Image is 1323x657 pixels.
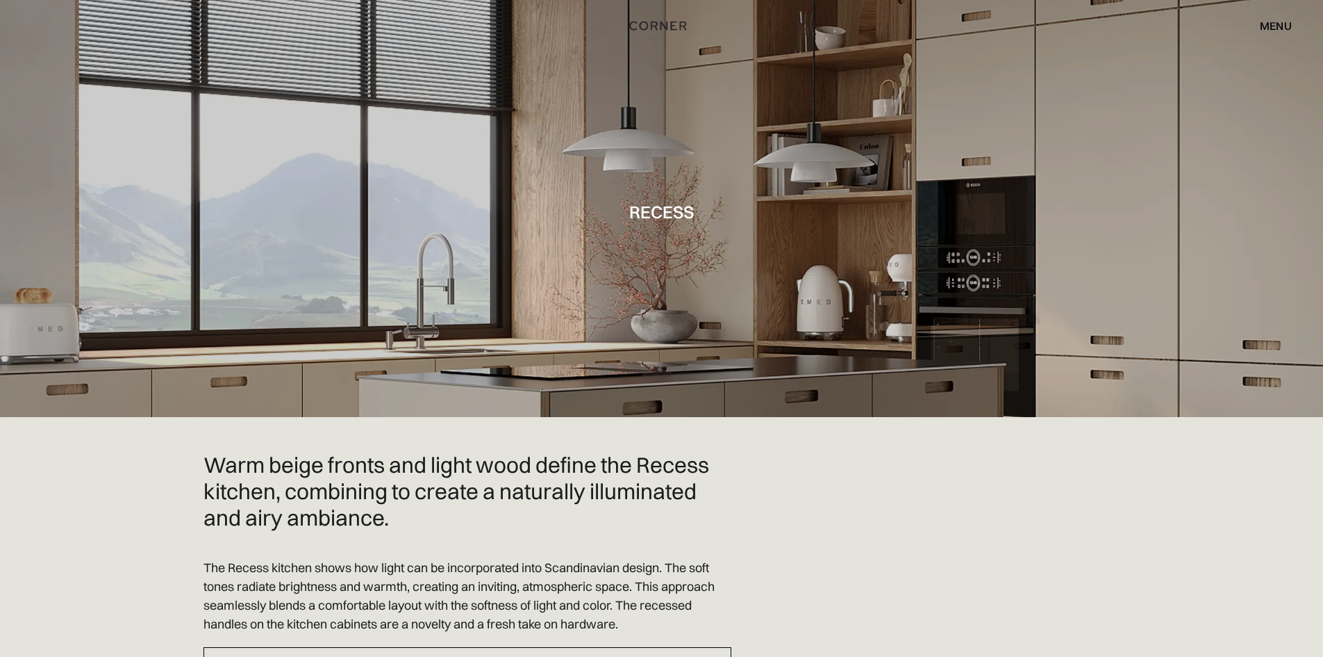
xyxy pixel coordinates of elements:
h2: Warm beige fronts and light wood define the Recess kitchen, combining to create a naturally illum... [203,452,731,530]
div: menu [1260,20,1292,31]
h1: Recess [629,202,694,221]
a: home [613,17,711,35]
p: The Recess kitchen shows how light can be incorporated into Scandinavian design. The soft tones r... [203,558,731,633]
div: menu [1246,14,1292,38]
